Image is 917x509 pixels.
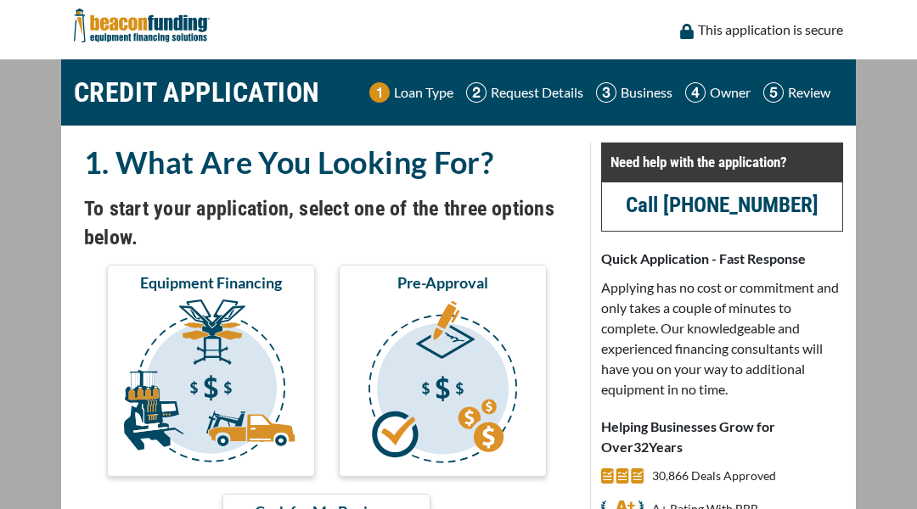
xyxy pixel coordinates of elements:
[342,299,543,469] img: Pre-Approval
[652,466,776,486] p: 30,866 Deals Approved
[626,193,819,217] a: Call [PHONE_NUMBER]
[788,82,830,103] p: Review
[680,24,694,39] img: lock icon to convery security
[596,82,616,103] img: Step 3
[394,82,453,103] p: Loan Type
[633,439,649,455] span: 32
[397,272,488,293] span: Pre-Approval
[84,194,570,252] h4: To start your application, select one of the three options below.
[491,82,583,103] p: Request Details
[621,82,672,103] p: Business
[110,299,312,469] img: Equipment Financing
[610,152,834,172] p: Need help with the application?
[466,82,487,103] img: Step 2
[369,82,390,103] img: Step 1
[685,82,706,103] img: Step 4
[84,143,570,182] h2: 1. What Are You Looking For?
[710,82,751,103] p: Owner
[698,20,843,40] p: This application is secure
[140,272,282,293] span: Equipment Financing
[107,265,315,477] button: Equipment Financing
[601,417,843,457] p: Helping Businesses Grow for Over Years
[339,265,547,477] button: Pre-Approval
[74,68,320,117] h1: CREDIT APPLICATION
[763,82,784,103] img: Step 5
[601,277,843,400] p: Applying has no cost or commitment and only takes a couple of minutes to complete. Our knowledgea...
[601,249,843,269] p: Quick Application - Fast Response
